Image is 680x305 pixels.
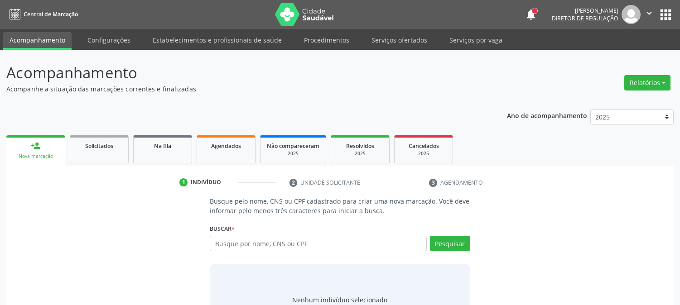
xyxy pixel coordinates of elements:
p: Acompanhamento [6,62,473,84]
button: notifications [525,8,537,21]
div: Nova marcação [13,153,59,160]
span: Agendados [211,142,241,150]
button: Pesquisar [430,236,470,251]
span: Central de Marcação [24,10,78,18]
a: Procedimentos [298,32,356,48]
div: person_add [31,141,41,151]
p: Ano de acompanhamento [507,110,587,121]
img: img [622,5,641,24]
div: 2025 [401,150,446,157]
i:  [644,8,654,18]
span: Não compareceram [267,142,319,150]
a: Configurações [81,32,137,48]
span: Diretor de regulação [552,14,618,22]
span: Solicitados [85,142,113,150]
span: Resolvidos [346,142,374,150]
div: 2025 [338,150,383,157]
div: Indivíduo [191,178,221,186]
a: Serviços por vaga [443,32,509,48]
a: Estabelecimentos e profissionais de saúde [146,32,288,48]
span: Na fila [154,142,171,150]
div: [PERSON_NAME] [552,7,618,14]
a: Acompanhamento [3,32,72,50]
p: Busque pelo nome, CNS ou CPF cadastrado para criar uma nova marcação. Você deve informar pelo men... [210,196,470,215]
div: 1 [179,178,188,186]
div: Nenhum indivíduo selecionado [292,295,387,305]
a: Serviços ofertados [365,32,434,48]
p: Acompanhe a situação das marcações correntes e finalizadas [6,84,473,94]
span: Cancelados [409,142,439,150]
a: Central de Marcação [6,7,78,22]
button:  [641,5,658,24]
button: Relatórios [624,75,670,91]
label: Buscar [210,222,235,236]
input: Busque por nome, CNS ou CPF [210,236,426,251]
div: 2025 [267,150,319,157]
button: apps [658,7,674,23]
